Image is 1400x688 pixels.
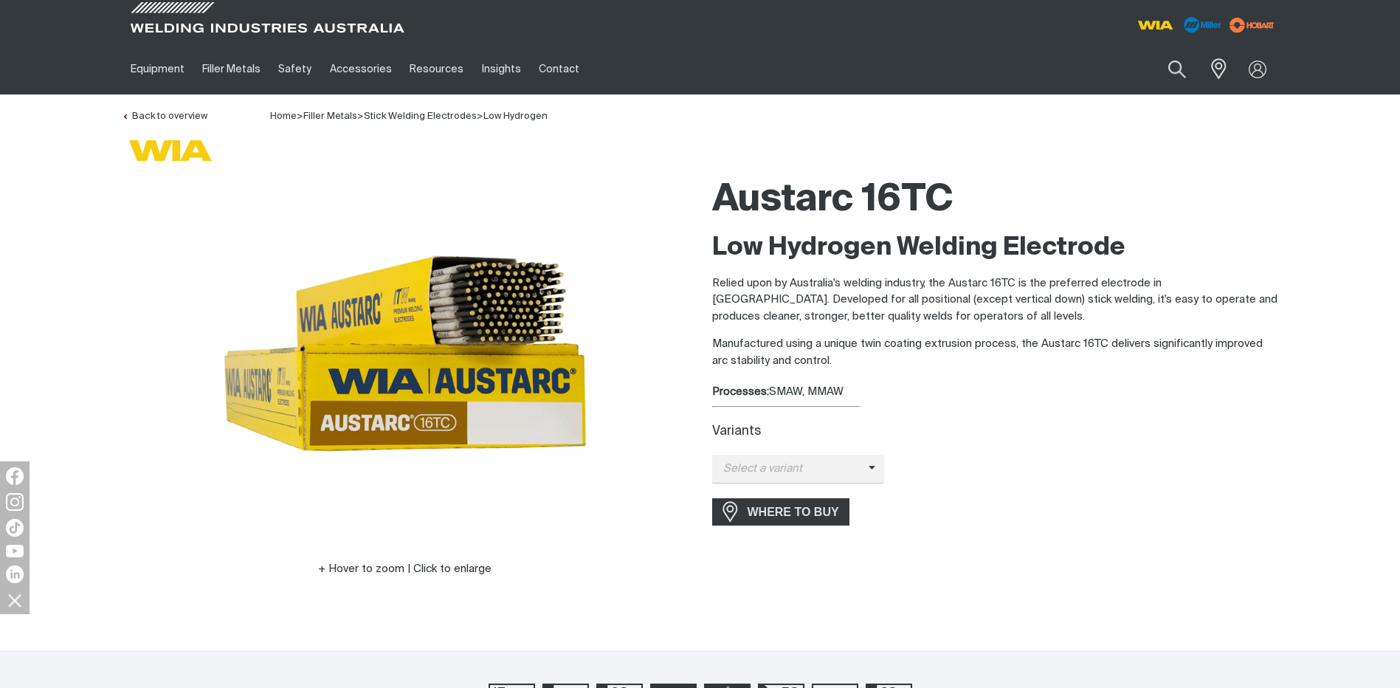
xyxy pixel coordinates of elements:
[530,44,588,94] a: Contact
[712,386,769,397] strong: Processes:
[297,111,303,121] span: >
[122,111,207,121] a: Back to overview of Low Hydrogen
[477,111,483,121] span: >
[1225,14,1279,36] img: miller
[712,425,761,438] label: Variants
[712,232,1279,264] h2: Low Hydrogen Welding Electrode
[1133,52,1201,86] input: Product name or item number...
[122,44,193,94] a: Equipment
[364,111,477,121] a: Stick Welding Electrodes
[309,560,500,578] button: Hover to zoom | Click to enlarge
[6,493,24,511] img: Instagram
[321,44,401,94] a: Accessories
[401,44,472,94] a: Resources
[712,176,1279,224] h1: Austarc 16TC
[270,111,297,121] span: Home
[483,111,548,121] a: Low Hydrogen
[6,565,24,583] img: LinkedIn
[303,111,357,121] a: Filler Metals
[6,545,24,557] img: YouTube
[6,467,24,485] img: Facebook
[122,44,990,94] nav: Main
[712,336,1279,369] p: Manufactured using a unique twin coating extrusion process, the Austarc 16TC delivers significant...
[6,519,24,537] img: TikTok
[738,500,849,524] span: WHERE TO BUY
[712,275,1279,326] p: Relied upon by Australia's welding industry, the Austarc 16TC is the preferred electrode in [GEOG...
[270,110,297,121] a: Home
[2,588,27,613] img: hide socials
[357,111,364,121] span: >
[712,461,869,478] span: Select a variant
[1152,52,1202,86] button: Search products
[712,384,1279,401] div: SMAW, MMAW
[712,498,850,526] a: WHERE TO BUY
[472,44,529,94] a: Insights
[193,44,269,94] a: Filler Metals
[221,169,590,538] img: Austarc 16TC
[269,44,320,94] a: Safety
